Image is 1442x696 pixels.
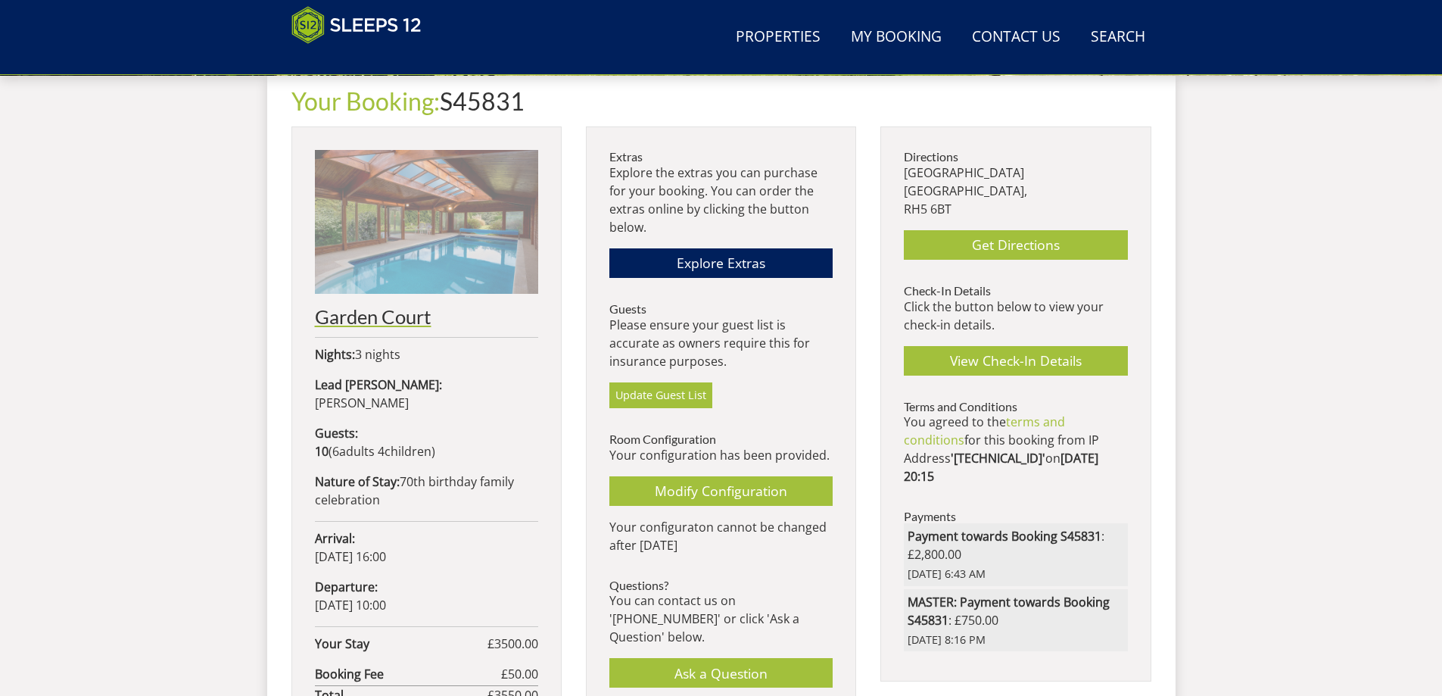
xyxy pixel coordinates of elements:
[1085,20,1151,55] a: Search
[609,446,833,464] p: Your configuration has been provided.
[315,150,538,327] a: Garden Court
[284,53,443,66] iframe: Customer reviews powered by Trustpilot
[315,443,329,460] strong: 10
[904,346,1127,376] a: View Check-In Details
[291,6,422,44] img: Sleeps 12
[369,443,375,460] span: s
[315,150,538,294] img: An image of 'Garden Court'
[315,395,409,411] span: [PERSON_NAME]
[904,164,1127,218] p: [GEOGRAPHIC_DATA] [GEOGRAPHIC_DATA], RH5 6BT
[378,443,385,460] span: 4
[904,400,1127,414] h3: Terms and Conditions
[609,164,833,236] p: Explore the extras you can purchase for your booking. You can order the extras online by clicking...
[908,566,1123,582] span: [DATE] 6:43 AM
[609,476,833,506] a: Modify Configuration
[908,632,1123,648] span: [DATE] 8:16 PM
[315,345,538,364] p: 3 nights
[951,450,1045,467] strong: '[TECHNICAL_ID]'
[904,414,1065,448] a: terms and conditions
[315,376,442,393] strong: Lead [PERSON_NAME]:
[315,306,538,327] h2: Garden Court
[966,20,1067,55] a: Contact Us
[315,579,378,595] strong: Departure:
[315,443,435,460] span: ( )
[315,578,538,614] p: [DATE] 10:00
[904,284,1127,298] h3: Check-In Details
[904,589,1127,652] li: : £750.00
[730,20,827,55] a: Properties
[908,528,1101,545] strong: Payment towards Booking S45831
[501,665,538,683] span: £
[609,658,833,688] a: Ask a Question
[609,150,833,164] h3: Extras
[487,635,538,653] span: £
[291,86,440,116] a: Your Booking:
[508,666,538,682] span: 50.00
[315,425,358,442] strong: Guests:
[904,150,1127,164] h3: Directions
[904,510,1127,523] h3: Payments
[609,432,833,446] h3: Room Configuration
[609,302,833,316] h3: Guests
[609,248,833,278] a: Explore Extras
[494,635,538,652] span: 3500.00
[315,346,355,363] strong: Nights:
[609,591,833,646] p: You can contact us on '[PHONE_NUMBER]' or click 'Ask a Question' below.
[315,635,487,653] strong: Your Stay
[609,316,833,370] p: Please ensure your guest list is accurate as owners require this for insurance purposes.
[315,473,400,490] strong: Nature of Stay:
[845,20,948,55] a: My Booking
[315,529,538,566] p: [DATE] 16:00
[904,450,1098,485] strong: [DATE] 20:15
[315,665,501,683] strong: Booking Fee
[375,443,431,460] span: child
[904,523,1127,586] li: : £2,800.00
[904,298,1127,334] p: Click the button below to view your check-in details.
[904,230,1127,260] a: Get Directions
[609,518,833,554] p: Your configuraton cannot be changed after [DATE]
[332,443,375,460] span: adult
[412,443,431,460] span: ren
[332,443,339,460] span: 6
[609,382,712,408] a: Update Guest List
[315,473,538,509] p: 70th birthday family celebration
[609,579,833,592] h3: Questions?
[908,594,1110,629] strong: MASTER: Payment towards Booking S45831
[291,88,1151,114] h1: S45831
[904,413,1127,485] p: You agreed to the for this booking from IP Address on
[315,530,355,547] strong: Arrival:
